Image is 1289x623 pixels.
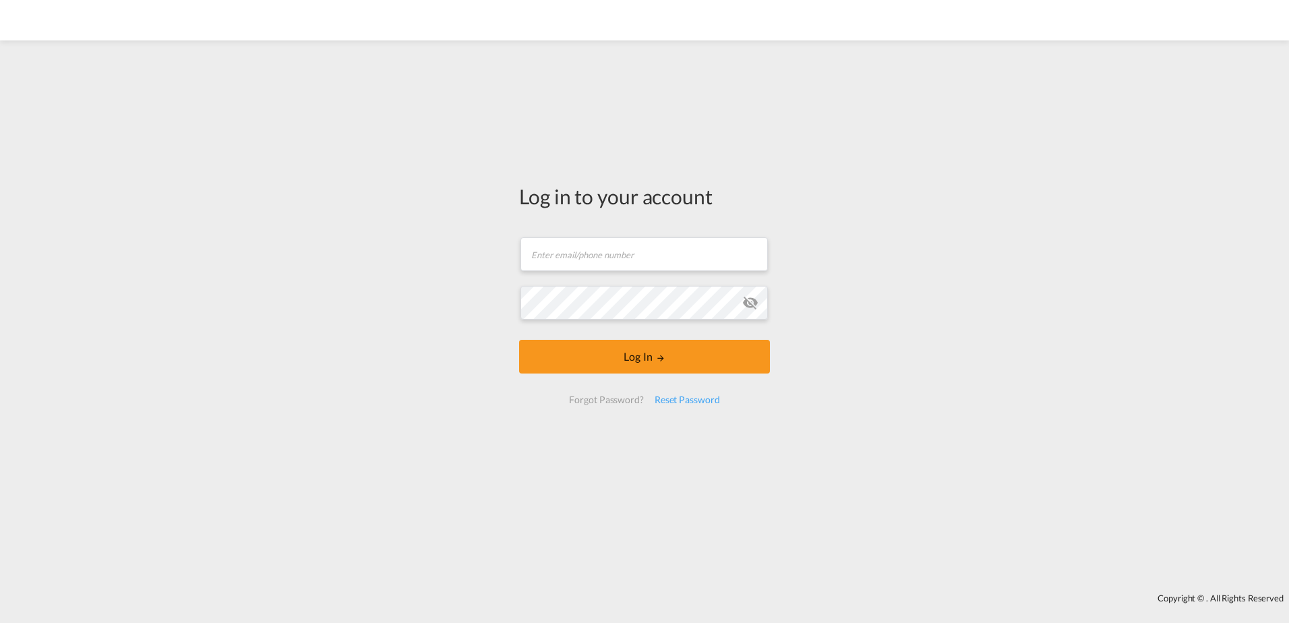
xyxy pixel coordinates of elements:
div: Reset Password [649,388,725,412]
div: Forgot Password? [564,388,649,412]
md-icon: icon-eye-off [742,295,758,311]
button: LOGIN [519,340,770,374]
input: Enter email/phone number [520,237,768,271]
div: Log in to your account [519,182,770,210]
